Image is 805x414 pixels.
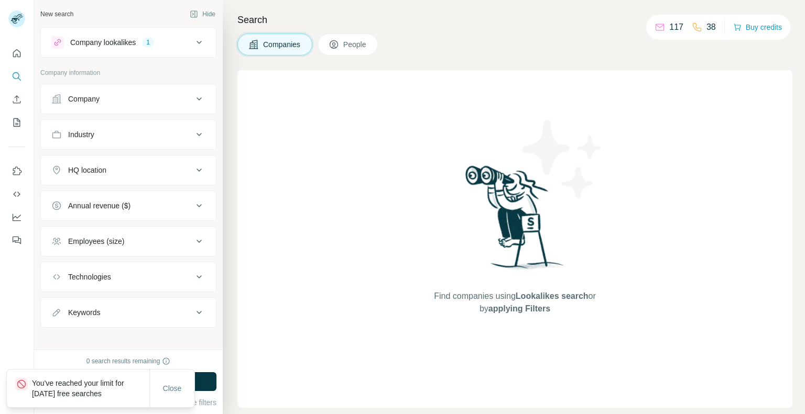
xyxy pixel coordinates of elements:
span: People [343,39,367,50]
div: Annual revenue ($) [68,200,130,211]
button: Industry [41,122,216,147]
button: Use Surfe on LinkedIn [8,162,25,181]
button: Hide [182,6,223,22]
button: Search [8,67,25,86]
button: Enrich CSV [8,90,25,109]
button: Company [41,86,216,111]
div: Technologies [68,272,111,282]
span: applying Filters [488,304,550,313]
button: Technologies [41,264,216,289]
button: Use Surfe API [8,185,25,204]
div: Industry [68,129,94,140]
button: My lists [8,113,25,132]
span: Close [163,383,182,394]
div: 0 search results remaining [86,356,171,366]
img: Surfe Illustration - Woman searching with binoculars [461,163,570,279]
div: Employees (size) [68,236,124,247]
p: You've reached your limit for [DATE] free searches [32,378,149,399]
button: Annual revenue ($) [41,193,216,218]
p: 38 [706,21,716,33]
div: Keywords [68,307,100,318]
button: Buy credits [733,20,782,35]
img: Surfe Illustration - Stars [515,112,610,206]
button: HQ location [41,158,216,183]
button: Company lookalikes1 [41,30,216,55]
button: Feedback [8,231,25,250]
span: Lookalikes search [516,292,589,300]
div: Company [68,94,100,104]
button: Employees (size) [41,229,216,254]
button: Dashboard [8,208,25,227]
button: Keywords [41,300,216,325]
span: Companies [263,39,301,50]
div: 1 [142,38,154,47]
p: Company information [40,68,216,77]
p: 117 [669,21,683,33]
button: Close [156,379,189,398]
span: Find companies using or by [431,290,599,315]
div: New search [40,9,73,19]
div: Company lookalikes [70,37,136,48]
button: Quick start [8,44,25,63]
h4: Search [237,13,792,27]
div: HQ location [68,165,106,175]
